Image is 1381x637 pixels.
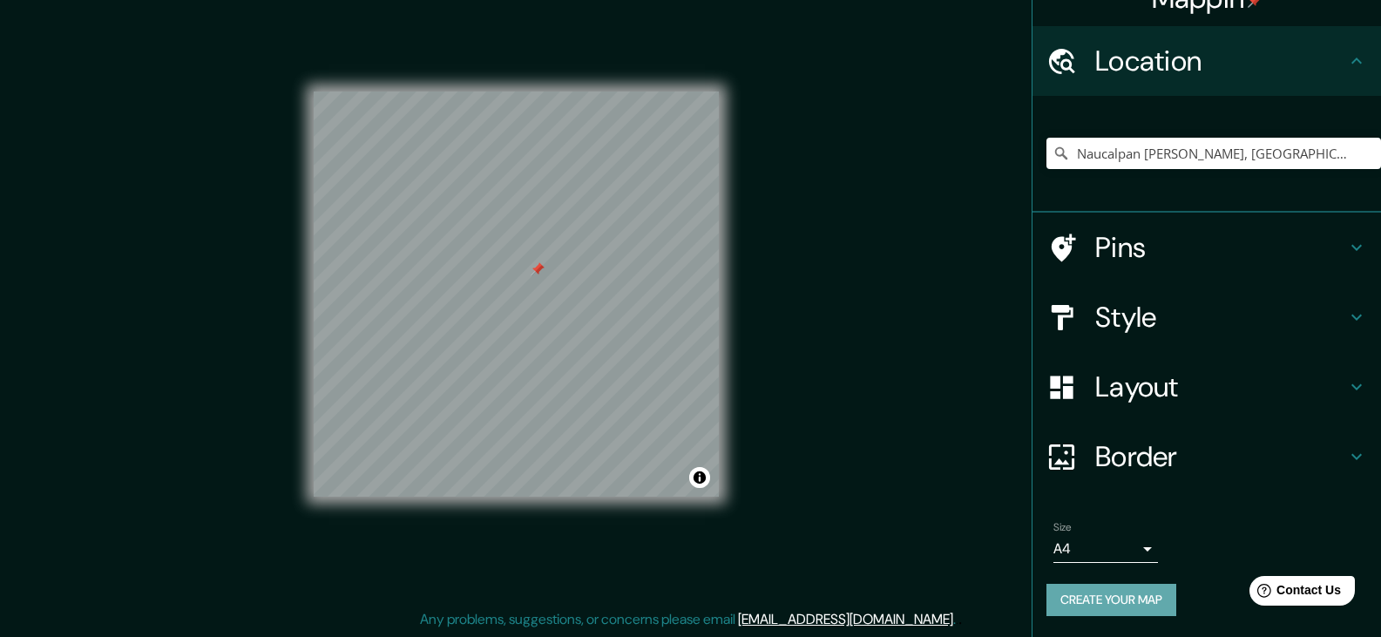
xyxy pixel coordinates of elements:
[1032,213,1381,282] div: Pins
[1095,300,1346,335] h4: Style
[1046,138,1381,169] input: Pick your city or area
[1095,439,1346,474] h4: Border
[1032,352,1381,422] div: Layout
[1032,282,1381,352] div: Style
[958,609,962,630] div: .
[689,467,710,488] button: Toggle attribution
[1046,584,1176,616] button: Create your map
[1095,369,1346,404] h4: Layout
[1032,26,1381,96] div: Location
[1053,520,1072,535] label: Size
[314,91,719,497] canvas: Map
[738,610,953,628] a: [EMAIL_ADDRESS][DOMAIN_NAME]
[1095,44,1346,78] h4: Location
[1226,569,1362,618] iframe: Help widget launcher
[1095,230,1346,265] h4: Pins
[956,609,958,630] div: .
[1032,422,1381,491] div: Border
[420,609,956,630] p: Any problems, suggestions, or concerns please email .
[1053,535,1158,563] div: A4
